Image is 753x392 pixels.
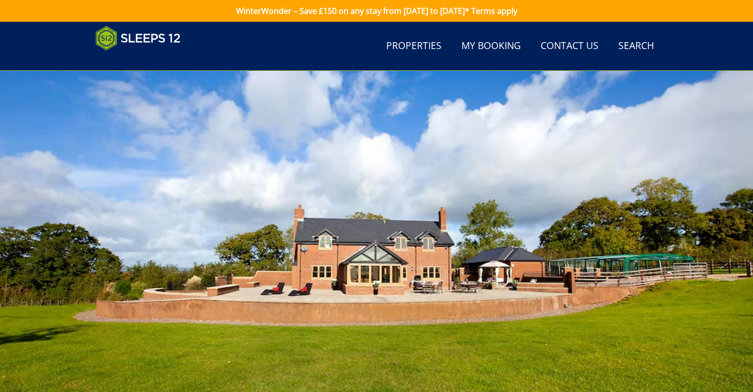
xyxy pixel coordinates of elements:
[91,56,195,65] iframe: Customer reviews powered by Trustpilot
[382,35,446,57] a: Properties
[96,26,181,51] img: Sleeps 12
[457,35,525,57] a: My Booking
[614,35,658,57] a: Search
[537,35,602,57] a: Contact Us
